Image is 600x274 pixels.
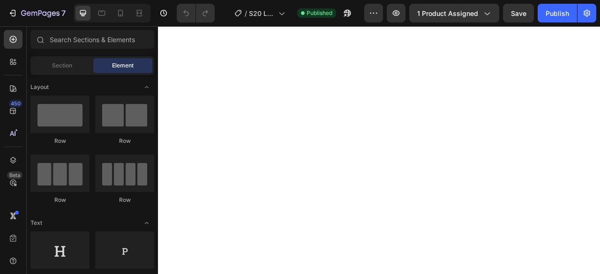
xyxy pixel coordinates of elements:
[249,8,275,18] span: S20 Lite
[245,8,247,18] span: /
[4,4,70,22] button: 7
[30,196,90,204] div: Row
[158,26,600,274] iframe: Design area
[177,4,215,22] div: Undo/Redo
[9,100,22,107] div: 450
[52,61,72,70] span: Section
[307,9,332,17] span: Published
[546,8,569,18] div: Publish
[95,196,154,204] div: Row
[30,30,154,49] input: Search Sections & Elements
[7,171,22,179] div: Beta
[61,7,66,19] p: 7
[417,8,478,18] span: 1 product assigned
[503,4,534,22] button: Save
[30,137,90,145] div: Row
[112,61,134,70] span: Element
[30,83,49,91] span: Layout
[30,219,42,227] span: Text
[511,9,526,17] span: Save
[409,4,499,22] button: 1 product assigned
[139,80,154,95] span: Toggle open
[538,4,577,22] button: Publish
[139,215,154,230] span: Toggle open
[95,137,154,145] div: Row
